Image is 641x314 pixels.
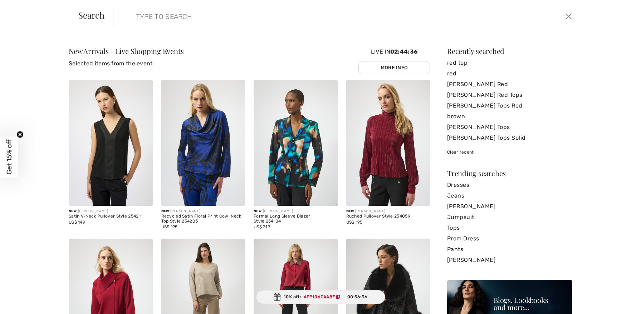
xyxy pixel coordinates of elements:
div: [PERSON_NAME] [254,209,338,214]
div: Blogs, Lookbooks and more... [494,296,569,311]
a: [PERSON_NAME] Red Tops [447,90,572,100]
div: Clear recent [447,149,572,155]
div: [PERSON_NAME] [346,209,430,214]
a: Prom Dress [447,233,572,244]
a: Jeans [447,190,572,201]
a: [PERSON_NAME] Tops Red [447,100,572,111]
button: Close [563,11,574,22]
span: New [346,209,354,213]
a: [PERSON_NAME] Tops Solid [447,133,572,143]
a: Tops [447,223,572,233]
div: Live In [358,48,430,74]
span: New Arrivals - Live Shopping Events [69,46,184,56]
img: Gift.svg [274,293,281,301]
input: TYPE TO SEARCH [131,6,455,27]
div: Ruched Pullover Style 254059 [346,214,430,219]
div: [PERSON_NAME] [161,209,245,214]
ins: AFP106DAA8E [304,294,335,299]
span: 00:36:36 [347,294,367,300]
img: Ruched Pullover Style 254059. Burgundy [346,80,430,206]
span: US$ 195 [161,224,178,229]
a: brown [447,111,572,122]
span: US$ 149 [69,220,85,225]
div: Formal Long Sleeve Blazer Style 254104 [254,214,338,224]
span: US$ 319 [254,224,270,229]
a: [PERSON_NAME] Tops [447,122,572,133]
span: US$ 195 [346,220,363,225]
a: red [447,68,572,79]
a: [PERSON_NAME] Red [447,79,572,90]
img: Formal Long Sleeve Blazer Style 254104. Black/Multi [254,80,338,206]
div: Recycled Satin Floral Print Cowl Neck Top Style 254203 [161,214,245,224]
div: Trending searches [447,170,572,177]
div: Satin V-Neck Pullover Style 254211 [69,214,153,219]
a: [PERSON_NAME] [447,201,572,212]
span: New [69,209,77,213]
span: 02:44:36 [390,48,417,55]
a: red top [447,58,572,68]
span: New [254,209,261,213]
a: Pants [447,244,572,255]
a: More Info [358,61,430,74]
img: Satin V-Neck Pullover Style 254211. Black [69,80,153,206]
span: Chat [17,5,31,11]
a: Dresses [447,180,572,190]
div: Recently searched [447,48,572,55]
p: Selected items from the event. [69,59,184,68]
div: [PERSON_NAME] [69,209,153,214]
a: [PERSON_NAME] [447,255,572,265]
a: Jumpsuit [447,212,572,223]
div: 10% off: [256,290,385,304]
button: Close teaser [16,131,24,138]
img: Recycled Satin Floral Print Cowl Neck Top Style 254203. Black/Royal Sapphire [161,80,245,206]
span: Search [78,11,104,19]
span: Get 15% off [5,140,13,175]
span: New [161,209,169,213]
